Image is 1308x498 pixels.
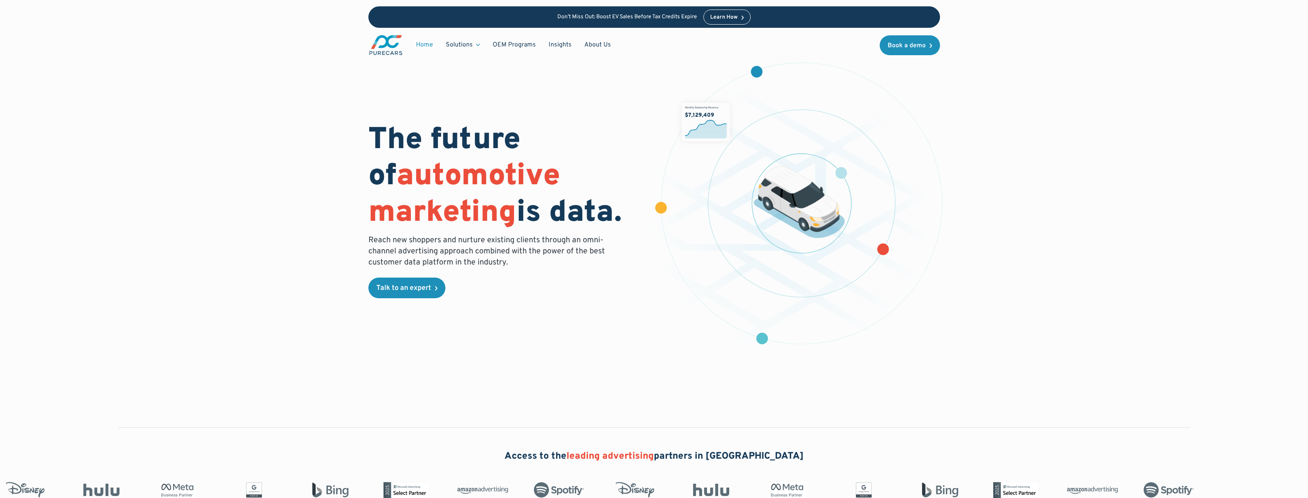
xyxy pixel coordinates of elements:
[753,166,845,238] img: illustration of a vehicle
[710,15,738,20] div: Learn How
[888,42,926,49] div: Book a demo
[368,34,403,56] a: main
[376,285,431,292] div: Talk to an expert
[1067,484,1118,496] img: Amazon Advertising
[368,158,560,232] span: automotive marketing
[76,484,127,496] img: Hulu
[457,484,508,496] img: Amazon Advertising
[152,482,203,498] img: Meta Business Partner
[686,484,737,496] img: Hulu
[542,37,578,52] a: Insights
[229,482,279,498] img: Google Partner
[1143,482,1194,498] img: Spotify
[682,103,730,141] img: chart showing monthly dealership revenue of $7m
[762,482,813,498] img: Meta Business Partner
[578,37,617,52] a: About Us
[610,482,661,498] img: Disney
[991,482,1042,498] img: Microsoft Advertising Partner
[486,37,542,52] a: OEM Programs
[915,482,965,498] img: Bing
[838,482,889,498] img: Google Partner
[566,450,654,462] span: leading advertising
[439,37,486,52] div: Solutions
[410,37,439,52] a: Home
[368,278,445,298] a: Talk to an expert
[703,10,751,25] a: Learn How
[381,482,432,498] img: Microsoft Advertising Partner
[505,450,804,463] h2: Access to the partners in [GEOGRAPHIC_DATA]
[880,35,940,55] a: Book a demo
[446,41,473,49] div: Solutions
[368,123,645,232] h1: The future of is data.
[557,14,697,21] p: Don’t Miss Out: Boost EV Sales Before Tax Credits Expire
[368,34,403,56] img: purecars logo
[305,482,356,498] img: Bing
[368,235,610,268] p: Reach new shoppers and nurture existing clients through an omni-channel advertising approach comb...
[534,482,584,498] img: Spotify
